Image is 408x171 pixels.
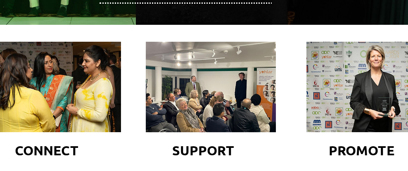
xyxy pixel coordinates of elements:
span: PROMOTE [329,142,394,159]
span: SUPPORT [172,142,235,159]
span: CONNECT [15,142,79,159]
img: IMG-20230119-WA0022.jpg [146,42,276,132]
